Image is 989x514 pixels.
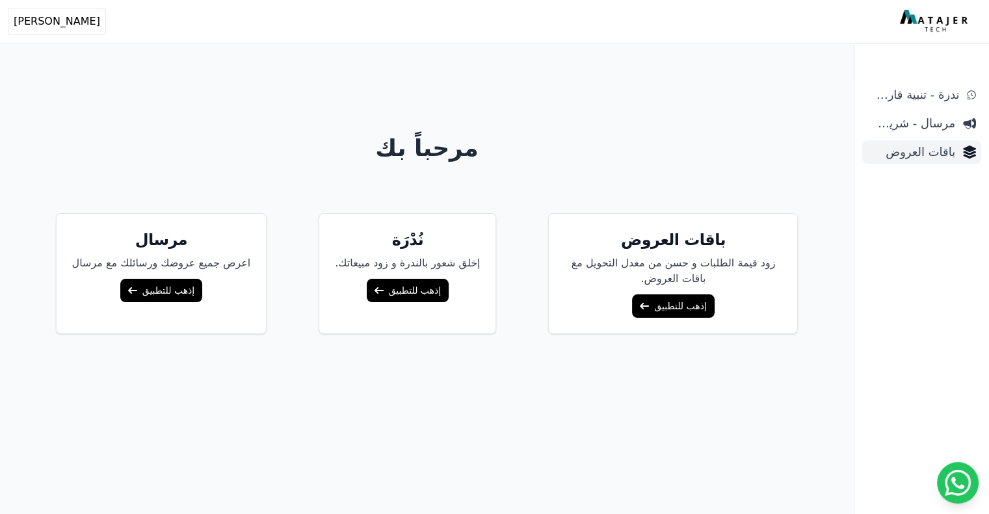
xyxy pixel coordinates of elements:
span: ندرة - تنبية قارب علي النفاذ [867,86,959,104]
p: إخلق شعور بالندرة و زود مبيعاتك. [335,255,480,271]
h5: نُدْرَة [335,229,480,250]
span: مرسال - شريط دعاية [867,114,955,133]
a: إذهب للتطبيق [120,279,202,302]
h1: مرحباً بك [11,135,843,161]
button: [PERSON_NAME] [8,8,106,35]
a: إذهب للتطبيق [632,294,714,318]
img: MatajerTech Logo [900,10,971,33]
p: زود قيمة الطلبات و حسن من معدل التحويل مغ باقات العروض. [564,255,782,287]
a: إذهب للتطبيق [367,279,449,302]
p: اعرض جميع عروضك ورسائلك مع مرسال [72,255,251,271]
span: [PERSON_NAME] [14,14,100,29]
h5: باقات العروض [564,229,782,250]
span: باقات العروض [867,143,955,161]
h5: مرسال [72,229,251,250]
